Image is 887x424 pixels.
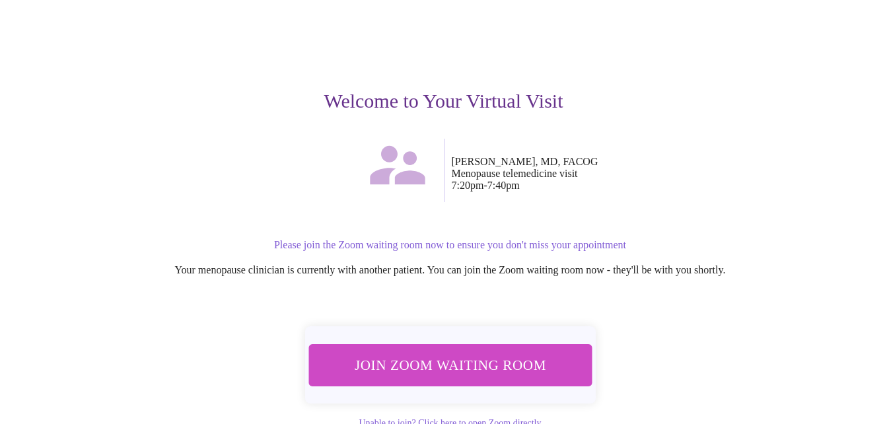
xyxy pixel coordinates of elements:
p: Your menopause clinician is currently with another patient. You can join the Zoom waiting room no... [50,264,851,276]
p: Please join the Zoom waiting room now to ensure you don't miss your appointment [50,239,851,251]
button: Join Zoom Waiting Room [308,344,592,386]
span: Join Zoom Waiting Room [326,353,574,377]
h3: Welcome to Your Virtual Visit [37,90,851,112]
p: [PERSON_NAME], MD, FACOG Menopause telemedicine visit 7:20pm - 7:40pm [452,156,851,192]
